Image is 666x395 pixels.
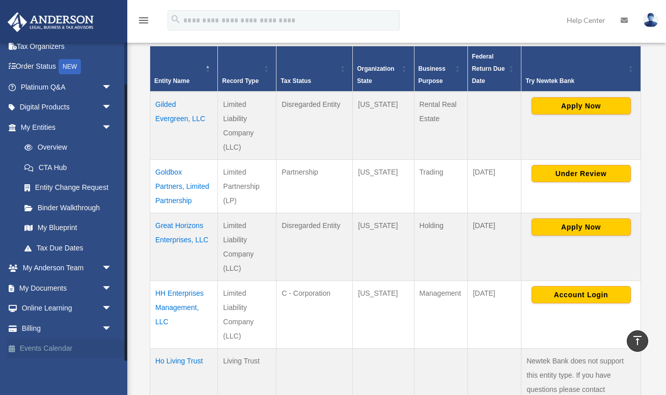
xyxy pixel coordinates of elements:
[472,53,505,84] span: Federal Return Due Date
[627,330,648,352] a: vertical_align_top
[532,290,631,298] a: Account Login
[467,213,521,281] td: [DATE]
[102,117,122,138] span: arrow_drop_down
[102,77,122,98] span: arrow_drop_down
[419,65,446,84] span: Business Purpose
[353,92,414,160] td: [US_STATE]
[14,218,122,238] a: My Blueprint
[7,278,127,298] a: My Documentsarrow_drop_down
[59,59,81,74] div: NEW
[467,281,521,349] td: [DATE]
[521,46,641,92] th: Try Newtek Bank : Activate to sort
[276,281,353,349] td: C - Corporation
[276,92,353,160] td: Disregarded Entity
[14,137,117,158] a: Overview
[532,286,631,303] button: Account Login
[414,213,467,281] td: Holding
[150,92,218,160] td: Gilded Evergreen, LLC
[414,46,467,92] th: Business Purpose: Activate to sort
[102,258,122,279] span: arrow_drop_down
[525,75,625,87] div: Try Newtek Bank
[218,281,276,349] td: Limited Liability Company (LLC)
[643,13,658,27] img: User Pic
[150,46,218,92] th: Entity Name: Activate to invert sorting
[414,281,467,349] td: Management
[222,77,259,84] span: Record Type
[467,160,521,213] td: [DATE]
[137,18,150,26] a: menu
[5,12,97,32] img: Anderson Advisors Platinum Portal
[532,218,631,236] button: Apply Now
[14,197,122,218] a: Binder Walkthrough
[414,92,467,160] td: Rental Real Estate
[150,160,218,213] td: Goldbox Partners, Limited Partnership
[631,334,644,347] i: vertical_align_top
[276,160,353,213] td: Partnership
[414,160,467,213] td: Trading
[353,160,414,213] td: [US_STATE]
[14,178,122,198] a: Entity Change Request
[154,77,189,84] span: Entity Name
[150,281,218,349] td: HH Enterprises Management, LLC
[7,298,127,319] a: Online Learningarrow_drop_down
[150,213,218,281] td: Great Horizons Enterprises, LLC
[357,65,394,84] span: Organization State
[137,14,150,26] i: menu
[7,77,127,97] a: Platinum Q&Aarrow_drop_down
[170,14,181,25] i: search
[7,258,127,278] a: My Anderson Teamarrow_drop_down
[532,97,631,115] button: Apply Now
[281,77,311,84] span: Tax Status
[218,92,276,160] td: Limited Liability Company (LLC)
[218,213,276,281] td: Limited Liability Company (LLC)
[14,157,122,178] a: CTA Hub
[102,97,122,118] span: arrow_drop_down
[102,278,122,299] span: arrow_drop_down
[7,117,122,137] a: My Entitiesarrow_drop_down
[102,318,122,339] span: arrow_drop_down
[353,46,414,92] th: Organization State: Activate to sort
[467,46,521,92] th: Federal Return Due Date: Activate to sort
[276,213,353,281] td: Disregarded Entity
[276,46,353,92] th: Tax Status: Activate to sort
[218,160,276,213] td: Limited Partnership (LP)
[7,36,127,57] a: Tax Organizers
[353,213,414,281] td: [US_STATE]
[353,281,414,349] td: [US_STATE]
[14,238,122,258] a: Tax Due Dates
[7,338,127,359] a: Events Calendar
[7,97,127,118] a: Digital Productsarrow_drop_down
[7,318,127,338] a: Billingarrow_drop_down
[7,57,127,77] a: Order StatusNEW
[218,46,276,92] th: Record Type: Activate to sort
[532,165,631,182] button: Under Review
[102,298,122,319] span: arrow_drop_down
